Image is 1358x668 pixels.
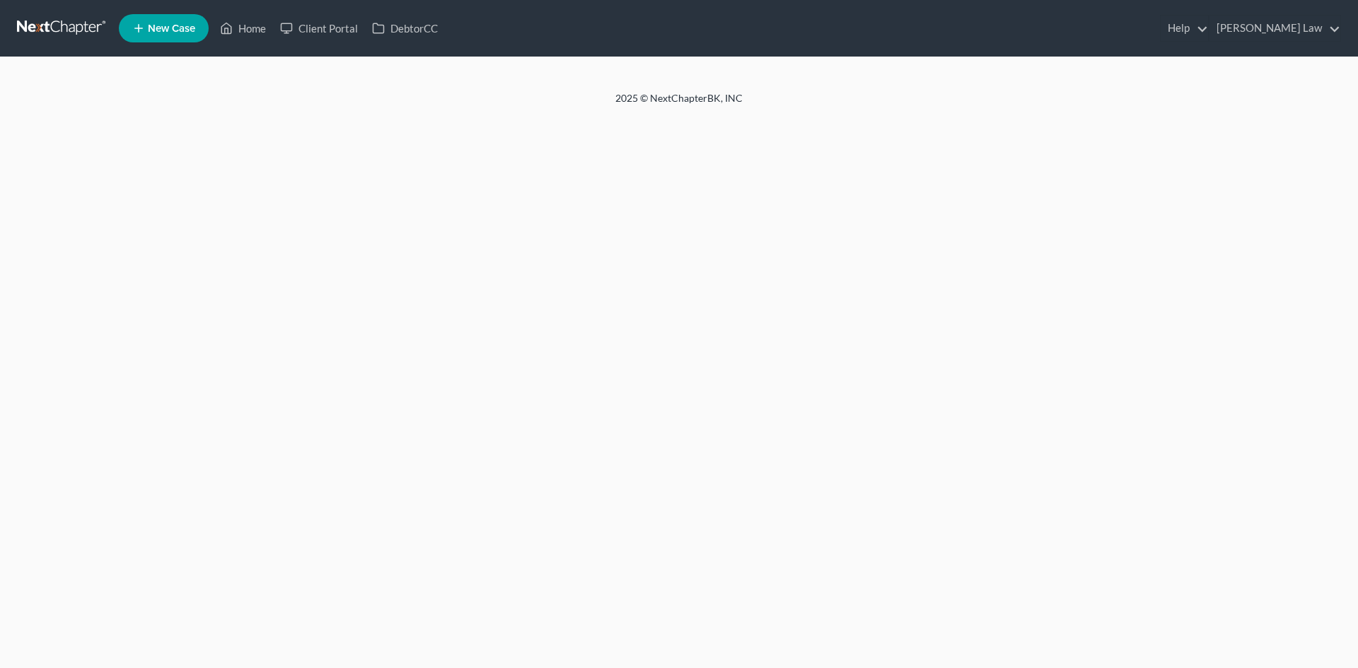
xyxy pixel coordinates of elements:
[273,16,365,41] a: Client Portal
[1209,16,1340,41] a: [PERSON_NAME] Law
[1161,16,1208,41] a: Help
[213,16,273,41] a: Home
[365,16,445,41] a: DebtorCC
[276,91,1082,117] div: 2025 © NextChapterBK, INC
[119,14,209,42] new-legal-case-button: New Case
